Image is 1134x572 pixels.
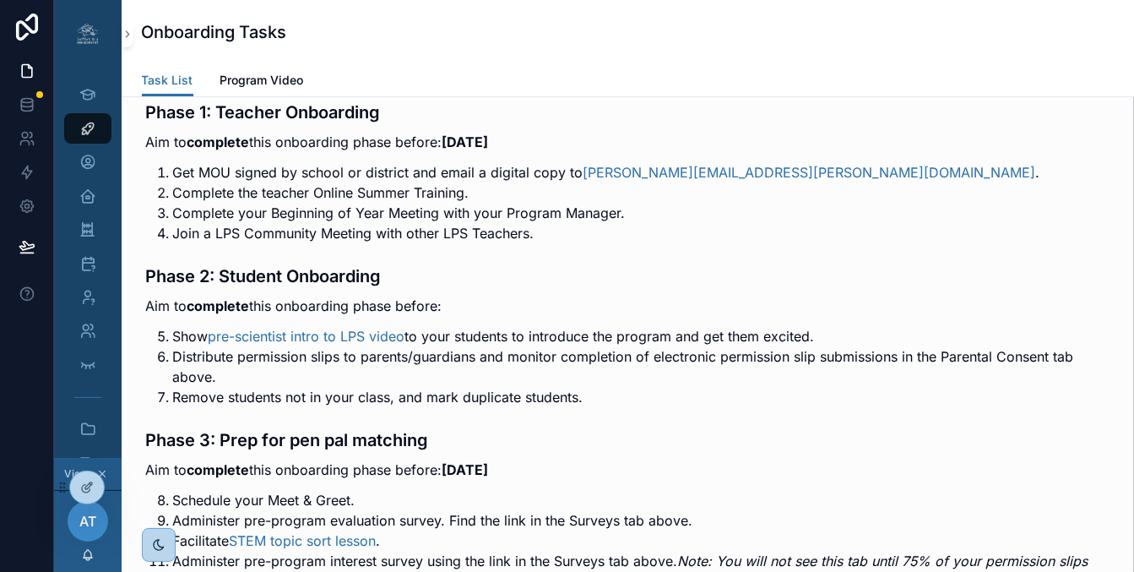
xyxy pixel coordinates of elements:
a: [PERSON_NAME][EMAIL_ADDRESS][PERSON_NAME][DOMAIN_NAME] [583,164,1035,181]
li: Administer pre-program evaluation survey. Find the link in the Surveys tab above. [172,510,1110,531]
p: Aim to this onboarding phase before: [145,132,1110,152]
span: Viewing as [PERSON_NAME] [64,467,93,481]
li: Distribute permission slips to parents/guardians and monitor completion of electronic permission ... [172,346,1110,387]
img: App logo [74,20,101,47]
span: AT [79,511,96,531]
li: Complete your Beginning of Year Meeting with your Program Manager. [172,203,1110,223]
li: Schedule your Meet & Greet. [172,490,1110,510]
strong: [DATE] [442,133,488,150]
li: Complete the teacher Online Summer Training. [172,182,1110,203]
a: STEM topic sort lesson [229,532,376,549]
h3: Phase 3: Prep for pen pal matching [145,428,1110,453]
strong: [DATE] [442,461,488,478]
h3: Phase 1: Teacher Onboarding [145,100,1110,125]
h3: Phase 2: Student Onboarding [145,264,1110,289]
a: Program Video [220,65,304,99]
li: Remove students not in your class, and mark duplicate students. [172,387,1110,407]
h1: Onboarding Tasks [142,20,287,44]
span: Program Video [220,72,304,89]
strong: complete [187,461,249,478]
a: pre-scientist intro to LPS video [208,328,404,345]
li: Get MOU signed by school or district and email a digital copy to . [172,162,1110,182]
strong: complete [187,133,249,150]
li: Show to your students to introduce the program and get them excited. [172,326,1110,346]
li: Join a LPS Community Meeting with other LPS Teachers. [172,223,1110,243]
div: scrollable content [54,68,122,458]
p: Aim to this onboarding phase before: [145,296,1110,316]
p: Aim to this onboarding phase before: [145,460,1110,480]
a: Task List [142,65,193,97]
strong: complete [187,297,249,314]
li: Facilitate . [172,531,1110,551]
span: Task List [142,72,193,89]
